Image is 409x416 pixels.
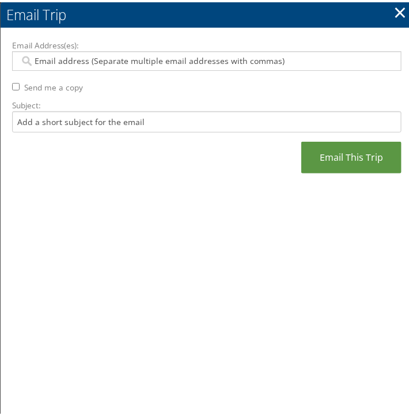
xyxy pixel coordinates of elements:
[24,80,83,91] label: Send me a copy
[12,37,402,49] label: Email Address(es):
[20,53,390,65] input: Email address (Separate multiple email addresses with commas)
[12,109,402,130] input: Add a short subject for the email
[301,139,402,171] a: Email This Trip
[12,97,402,109] label: Subject:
